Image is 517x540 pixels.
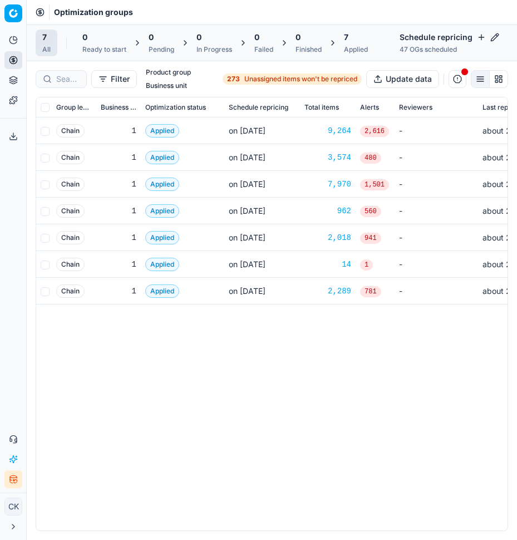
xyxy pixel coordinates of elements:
div: 1 [101,205,136,217]
div: 1 [101,179,136,190]
td: - [395,278,478,305]
span: on [DATE] [229,259,265,269]
div: 1 [101,259,136,270]
span: Chain [56,178,85,191]
span: Applied [145,178,179,191]
span: Chain [56,204,85,218]
a: 7,970 [304,179,351,190]
a: 14 [304,259,351,270]
div: Failed [254,45,273,54]
span: 781 [360,286,381,297]
span: Reviewers [399,103,432,112]
h4: Schedule repricing [400,32,499,43]
span: Applied [145,151,179,164]
div: Applied [344,45,368,54]
button: Update data [366,70,439,88]
span: Applied [145,231,179,244]
span: 0 [296,32,301,43]
span: 1 [360,259,373,271]
span: Group level [56,103,92,112]
span: Unassigned items won't be repriced [244,75,357,84]
span: 941 [360,233,381,244]
span: 560 [360,206,381,217]
input: Search [56,73,80,85]
span: 0 [254,32,259,43]
span: Chain [56,231,85,244]
strong: 273 [227,75,240,84]
a: 9,264 [304,125,351,136]
span: 0 [149,32,154,43]
div: Finished [296,45,322,54]
nav: breadcrumb [54,7,133,18]
div: 47 OGs scheduled [400,45,499,54]
td: - [395,171,478,198]
button: Business unit [141,79,191,92]
a: 273Unassigned items won't be repriced [223,73,362,85]
div: In Progress [196,45,232,54]
button: Filter [91,70,137,88]
a: 2,289 [304,286,351,297]
span: 0 [196,32,201,43]
span: Chain [56,284,85,298]
a: 3,574 [304,152,351,163]
span: Chain [56,258,85,271]
span: 0 [82,32,87,43]
div: 1 [101,232,136,243]
span: 2,616 [360,126,389,137]
span: Chain [56,151,85,164]
span: 7 [344,32,348,43]
td: - [395,144,478,171]
span: Applied [145,284,179,298]
span: Applied [145,258,179,271]
span: on [DATE] [229,206,265,215]
span: on [DATE] [229,233,265,242]
td: - [395,198,478,224]
span: CK [5,498,22,515]
td: - [395,224,478,251]
a: 2,018 [304,232,351,243]
span: Alerts [360,103,379,112]
div: 1 [101,286,136,297]
span: Total items [304,103,339,112]
button: CK [4,498,22,516]
div: Ready to start [82,45,126,54]
span: Applied [145,204,179,218]
span: Optimization status [145,103,206,112]
span: 480 [360,153,381,164]
span: Schedule repricing [229,103,288,112]
div: Pending [149,45,174,54]
span: Optimization groups [54,7,133,18]
button: Product group [141,66,195,79]
div: 1 [101,152,136,163]
span: on [DATE] [229,286,265,296]
td: - [395,251,478,278]
td: - [395,117,478,144]
span: Business unit [101,103,136,112]
span: Chain [56,124,85,138]
a: 962 [304,205,351,217]
div: All [42,45,51,54]
span: 1,501 [360,179,389,190]
span: Applied [145,124,179,138]
div: 1 [101,125,136,136]
span: on [DATE] [229,179,265,189]
span: on [DATE] [229,153,265,162]
span: 7 [42,32,47,43]
span: on [DATE] [229,126,265,135]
